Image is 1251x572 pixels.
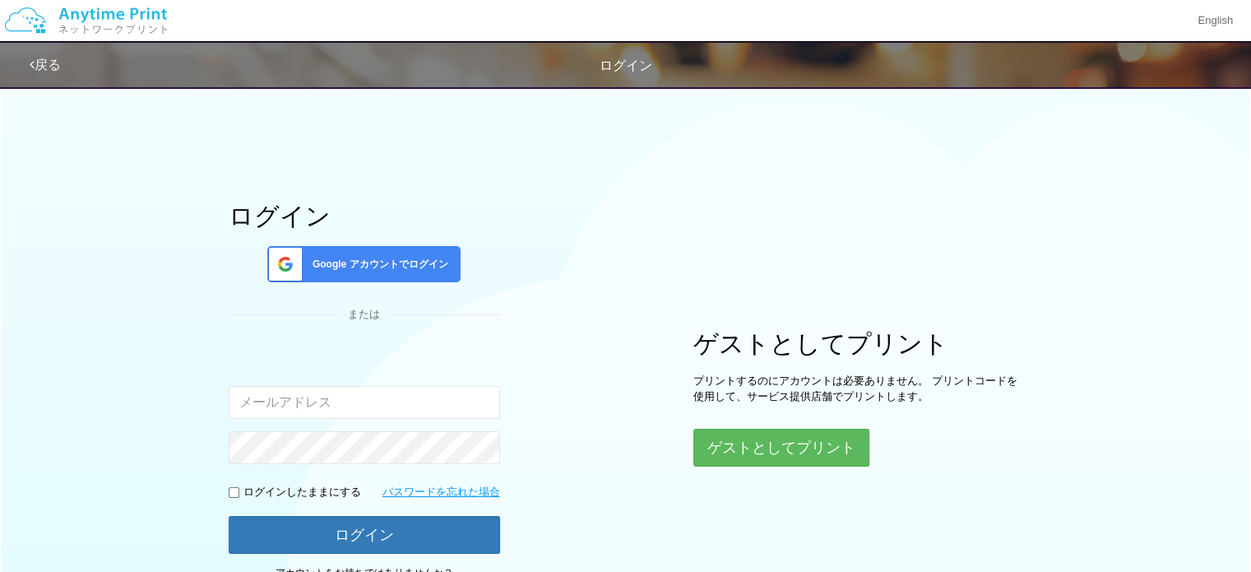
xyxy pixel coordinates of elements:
p: プリントするのにアカウントは必要ありません。 プリントコードを使用して、サービス提供店舗でプリントします。 [693,374,1022,404]
p: ログインしたままにする [243,485,361,500]
span: ログイン [600,58,652,72]
span: Google アカウントでログイン [306,258,448,272]
button: ログイン [229,516,500,554]
h1: ログイン [229,202,500,230]
button: ゲストとしてプリント [693,429,869,467]
a: 戻る [30,58,61,72]
input: メールアドレス [229,386,500,419]
div: または [229,307,500,323]
h1: ゲストとしてプリント [693,330,1022,357]
a: パスワードを忘れた場合 [382,485,500,500]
